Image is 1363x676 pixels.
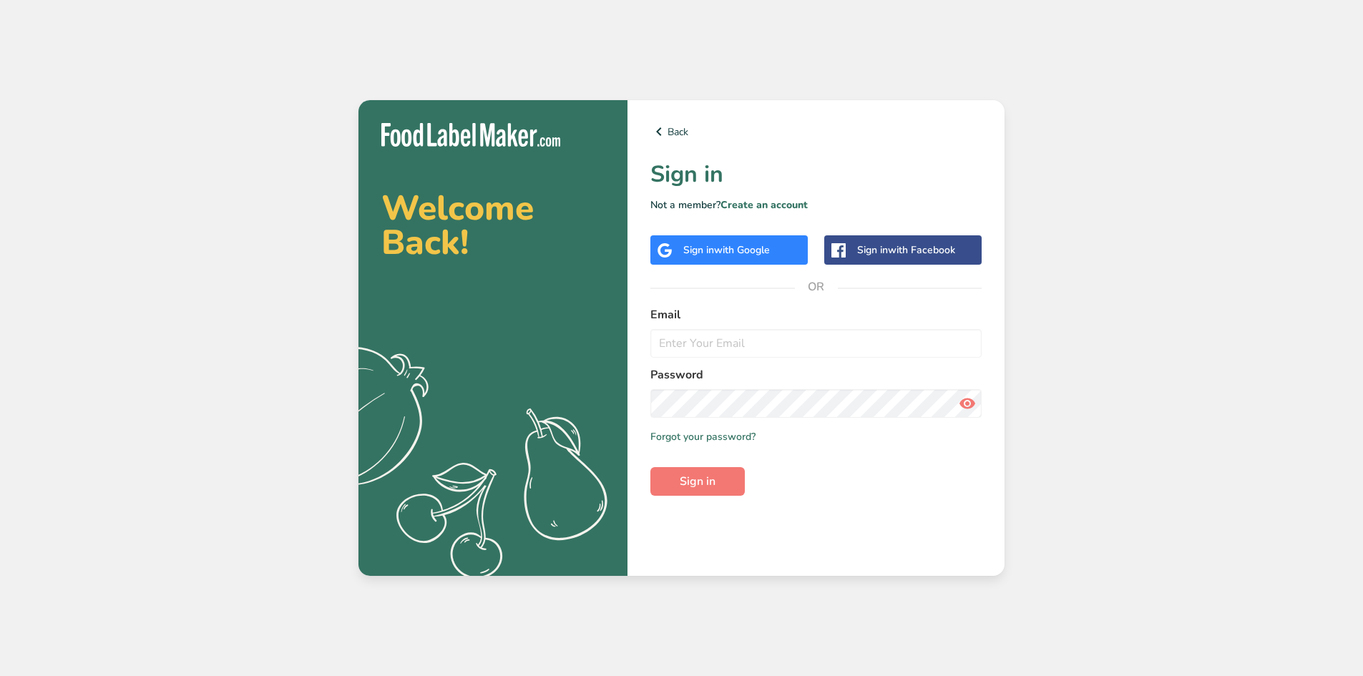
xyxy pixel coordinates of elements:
div: Sign in [857,243,955,258]
p: Not a member? [650,197,982,212]
a: Create an account [720,198,808,212]
div: Sign in [683,243,770,258]
h2: Welcome Back! [381,191,605,260]
a: Back [650,123,982,140]
button: Sign in [650,467,745,496]
h1: Sign in [650,157,982,192]
span: Sign in [680,473,715,490]
input: Enter Your Email [650,329,982,358]
a: Forgot your password? [650,429,756,444]
span: with Google [714,243,770,257]
img: Food Label Maker [381,123,560,147]
span: with Facebook [888,243,955,257]
label: Password [650,366,982,383]
span: OR [795,265,838,308]
label: Email [650,306,982,323]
